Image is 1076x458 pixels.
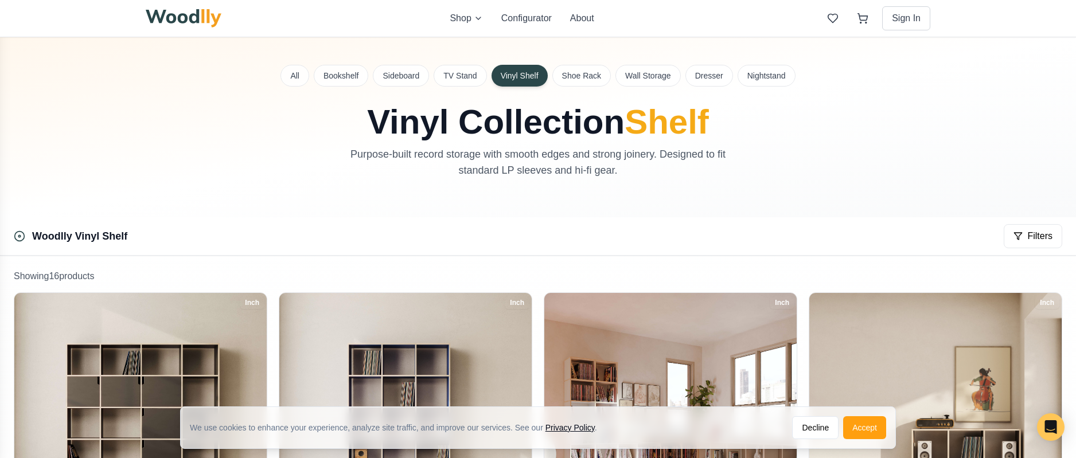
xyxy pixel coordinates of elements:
[792,416,839,439] button: Decline
[882,6,930,30] button: Sign In
[450,11,482,25] button: Shop
[240,296,264,309] div: Inch
[190,422,606,433] div: We use cookies to enhance your experience, analyze site traffic, and improve our services. See our .
[552,65,611,87] button: Shoe Rack
[625,103,709,141] span: Shelf
[738,65,796,87] button: Nightstand
[314,65,368,87] button: Bookshelf
[1035,296,1059,309] div: Inch
[492,65,548,87] button: Vinyl Shelf
[32,230,127,242] a: Woodlly Vinyl Shelf
[373,65,429,87] button: Sideboard
[770,296,794,309] div: Inch
[545,423,595,432] a: Privacy Policy
[434,65,486,87] button: TV Stand
[1004,224,1062,248] button: Filters
[505,296,529,309] div: Inch
[1037,413,1065,441] div: Open Intercom Messenger
[345,146,731,178] p: Purpose-built record storage with smooth edges and strong joinery. Designed to fit standard LP sl...
[570,11,594,25] button: About
[280,65,309,87] button: All
[501,11,552,25] button: Configurator
[1027,229,1052,243] span: Filters
[843,416,886,439] button: Accept
[615,65,681,87] button: Wall Storage
[14,269,1062,283] p: Showing 16 product s
[146,9,221,28] img: Woodlly
[281,105,795,139] h1: Vinyl Collection
[685,65,733,87] button: Dresser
